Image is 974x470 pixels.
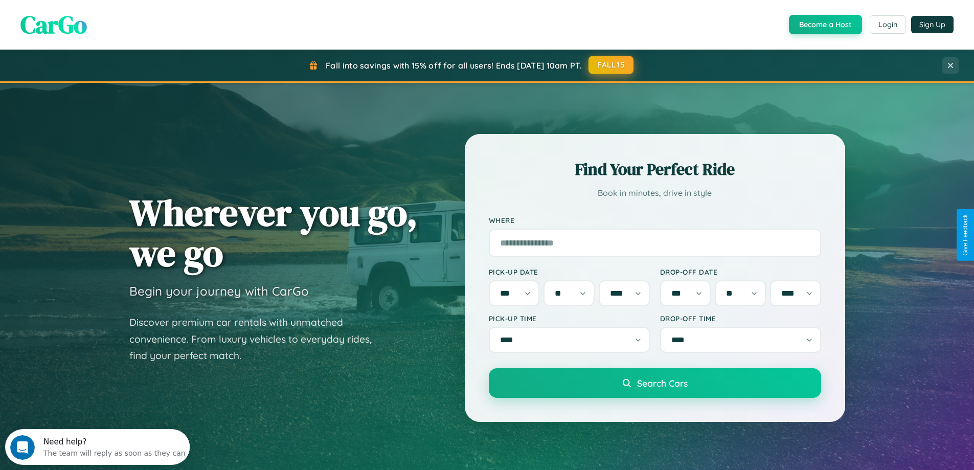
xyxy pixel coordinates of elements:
[326,60,582,71] span: Fall into savings with 15% off for all users! Ends [DATE] 10am PT.
[489,368,821,398] button: Search Cars
[129,283,309,299] h3: Begin your journey with CarGo
[789,15,862,34] button: Become a Host
[489,216,821,225] label: Where
[20,8,87,41] span: CarGo
[129,192,418,273] h1: Wherever you go, we go
[962,214,969,256] div: Give Feedback
[489,158,821,181] h2: Find Your Perfect Ride
[10,435,35,460] iframe: Intercom live chat
[489,186,821,200] p: Book in minutes, drive in style
[911,16,954,33] button: Sign Up
[660,314,821,323] label: Drop-off Time
[5,429,190,465] iframe: Intercom live chat discovery launcher
[870,15,906,34] button: Login
[38,17,180,28] div: The team will reply as soon as they can
[38,9,180,17] div: Need help?
[660,267,821,276] label: Drop-off Date
[489,267,650,276] label: Pick-up Date
[4,4,190,32] div: Open Intercom Messenger
[489,314,650,323] label: Pick-up Time
[129,314,385,364] p: Discover premium car rentals with unmatched convenience. From luxury vehicles to everyday rides, ...
[588,56,633,74] button: FALL15
[637,377,688,389] span: Search Cars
